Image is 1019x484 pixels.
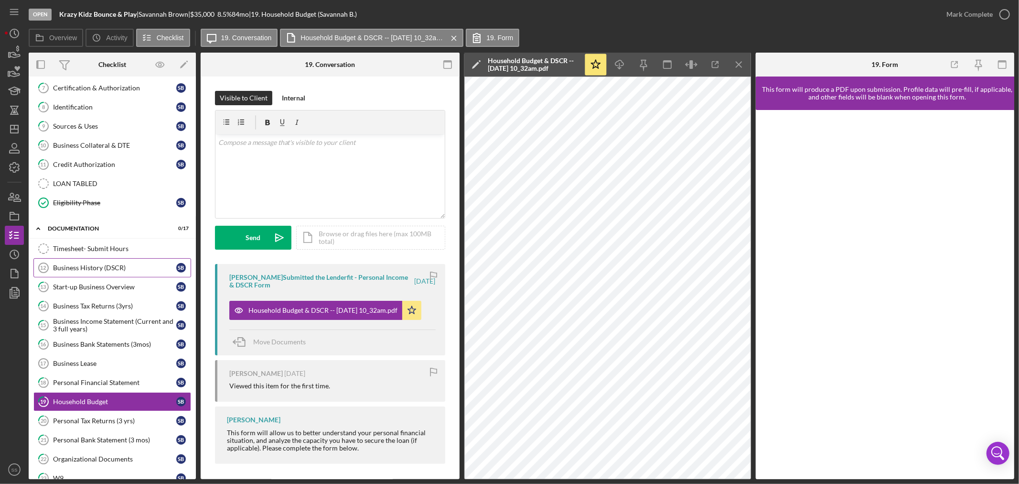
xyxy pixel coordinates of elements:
[229,301,421,320] button: Household Budget & DSCR -- [DATE] 10_32am.pdf
[486,34,513,42] label: 19. Form
[176,340,186,349] div: S B
[217,11,232,18] div: 8.5 %
[761,86,1015,101] div: This form will produce a PDF upon submission. Profile data will pre-fill, if applicable, and othe...
[33,392,191,411] a: 19Household BudgetSB
[41,322,46,328] tspan: 15
[53,84,176,92] div: Certification & Authorization
[300,34,444,42] label: Household Budget & DSCR -- [DATE] 10_32am.pdf
[229,382,330,390] div: Viewed this item for the first time.
[53,417,176,425] div: Personal Tax Returns (3 yrs)
[33,411,191,430] a: 20Personal Tax Returns (3 yrs)SB
[33,373,191,392] a: 18Personal Financial StatementSB
[41,142,47,148] tspan: 10
[871,61,898,68] div: 19. Form
[42,104,45,110] tspan: 8
[53,398,176,406] div: Household Budget
[53,360,176,367] div: Business Lease
[49,34,77,42] label: Overview
[248,307,397,314] div: Household Budget & DSCR -- [DATE] 10_32am.pdf
[215,91,272,105] button: Visible to Client
[277,91,310,105] button: Internal
[33,316,191,335] a: 15Business Income Statement (Current and 3 full years)SB
[176,320,186,330] div: S B
[53,180,191,187] div: LOAN TABLED
[765,120,1006,470] iframe: Lenderfit form
[33,450,191,469] a: 22Organizational DocumentsSB
[53,379,176,386] div: Personal Financial Statement
[53,455,176,463] div: Organizational Documents
[53,199,176,207] div: Eligibility Phase
[53,142,176,149] div: Business Collateral & DTE
[41,418,47,424] tspan: 20
[33,174,191,193] a: LOAN TABLED
[246,226,261,250] div: Send
[59,11,139,18] div: |
[232,11,249,18] div: 84 mo
[221,34,272,42] label: 19. Conversation
[53,122,176,130] div: Sources & Uses
[172,226,189,231] div: 0 / 17
[229,370,283,377] div: [PERSON_NAME]
[284,370,305,377] time: 2025-05-22 20:06
[176,454,186,464] div: S B
[176,160,186,169] div: S B
[415,277,436,285] time: 2025-05-23 14:32
[33,98,191,117] a: 8IdentificationSB
[229,274,413,289] div: [PERSON_NAME] Submitted the Lenderfit - Personal Income & DSCR Form
[53,283,176,291] div: Start-up Business Overview
[41,398,47,405] tspan: 19
[11,467,18,473] text: SS
[41,303,47,309] tspan: 14
[41,475,46,481] tspan: 23
[176,359,186,368] div: S B
[201,29,278,47] button: 19. Conversation
[190,10,215,18] span: $35,000
[53,318,176,333] div: Business Income Statement (Current and 3 full years)
[282,91,305,105] div: Internal
[139,11,190,18] div: Savannah Brown |
[176,263,186,273] div: S B
[305,61,355,68] div: 19. Conversation
[937,5,1014,24] button: Mark Complete
[42,123,45,129] tspan: 9
[176,198,186,208] div: S B
[41,161,46,167] tspan: 11
[215,226,291,250] button: Send
[33,155,191,174] a: 11Credit AuthorizationSB
[41,456,46,462] tspan: 22
[176,416,186,426] div: S B
[987,442,1009,465] div: Open Intercom Messenger
[176,435,186,445] div: S B
[33,335,191,354] a: 16Business Bank Statements (3mos)SB
[53,436,176,444] div: Personal Bank Statement (3 mos)
[253,338,306,346] span: Move Documents
[227,429,436,452] div: This form will allow us to better understand your personal financial situation, and analyze the c...
[33,136,191,155] a: 10Business Collateral & DTESB
[33,277,191,297] a: 13Start-up Business OverviewSB
[53,474,176,482] div: W9
[229,330,315,354] button: Move Documents
[53,341,176,348] div: Business Bank Statements (3mos)
[59,10,137,18] b: Krazy Kidz Bounce & Play
[5,460,24,479] button: SS
[176,83,186,93] div: S B
[41,284,46,290] tspan: 13
[48,226,165,231] div: documentation
[33,193,191,212] a: Eligibility PhaseSB
[29,9,52,21] div: Open
[29,29,83,47] button: Overview
[42,85,45,91] tspan: 7
[176,301,186,311] div: S B
[41,437,46,443] tspan: 21
[176,473,186,483] div: S B
[176,102,186,112] div: S B
[41,341,47,347] tspan: 16
[86,29,133,47] button: Activity
[53,245,191,253] div: Timesheet- Submit Hours
[53,161,176,168] div: Credit Authorization
[33,297,191,316] a: 14Business Tax Returns (3yrs)SB
[33,430,191,450] a: 21Personal Bank Statement (3 mos)SB
[946,5,993,24] div: Mark Complete
[33,258,191,277] a: 12Business History (DSCR)SB
[176,378,186,387] div: S B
